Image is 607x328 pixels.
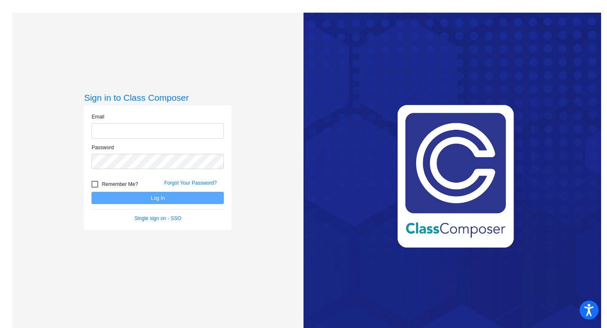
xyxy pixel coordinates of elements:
label: Password [91,144,114,151]
label: Email [91,113,104,121]
span: Remember Me? [102,179,138,189]
button: Log In [91,192,224,204]
a: Forgot Your Password? [164,180,217,186]
a: Single sign on - SSO [134,215,181,221]
h3: Sign in to Class Composer [84,92,231,103]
